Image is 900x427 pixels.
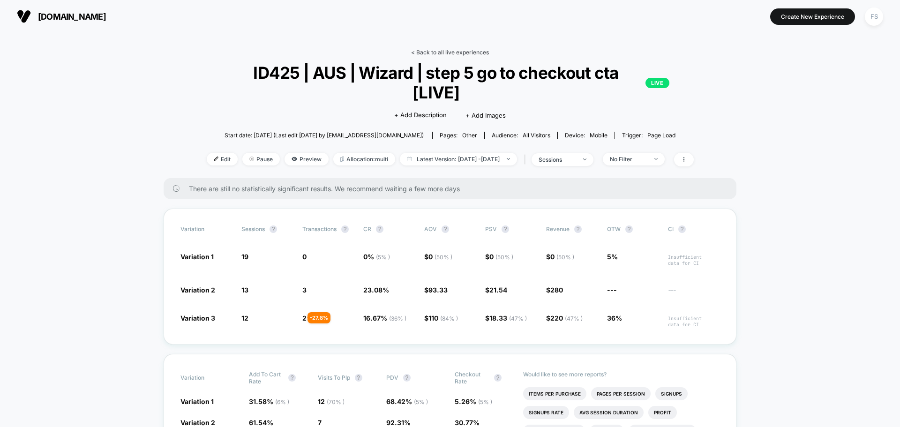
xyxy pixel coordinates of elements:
span: Transactions [302,225,337,232]
li: Profit [648,406,677,419]
img: calendar [407,157,412,161]
span: Variation 1 [180,397,214,405]
span: Variation 1 [180,253,214,261]
span: ( 47 % ) [565,315,583,322]
span: Insufficient data for CI [668,254,720,266]
span: Variation 2 [180,419,215,427]
span: 7 [318,419,322,427]
button: [DOMAIN_NAME] [14,9,109,24]
span: ( 50 % ) [435,254,452,261]
button: ? [442,225,449,233]
span: mobile [590,132,607,139]
span: $ [546,286,563,294]
span: other [462,132,477,139]
span: Start date: [DATE] (Last edit [DATE] by [EMAIL_ADDRESS][DOMAIN_NAME]) [225,132,424,139]
li: Pages Per Session [591,387,651,400]
span: [DOMAIN_NAME] [38,12,106,22]
span: Allocation: multi [333,153,395,165]
span: ( 47 % ) [509,315,527,322]
span: $ [485,286,507,294]
span: --- [668,287,720,294]
span: 16.67 % [363,314,406,322]
span: 0 % [363,253,390,261]
span: 5% [607,253,618,261]
img: end [654,158,658,160]
span: 0 [550,253,574,261]
span: 21.54 [489,286,507,294]
span: $ [546,314,583,322]
li: Avg Session Duration [574,406,644,419]
span: 19 [241,253,248,261]
span: 36% [607,314,622,322]
img: end [583,158,586,160]
span: Preview [285,153,329,165]
span: 92.31 % [386,419,411,427]
div: - 27.8 % [307,312,330,323]
span: ( 84 % ) [440,315,458,322]
img: end [507,158,510,160]
span: Device: [557,132,615,139]
div: sessions [539,156,576,163]
p: LIVE [645,78,669,88]
span: 12 [241,314,248,322]
span: --- [607,286,617,294]
button: ? [494,374,502,382]
span: 30.77 % [455,419,480,427]
li: Items Per Purchase [523,387,586,400]
span: Visits To Plp [318,374,350,381]
button: Create New Experience [770,8,855,25]
span: 220 [550,314,583,322]
span: ( 5 % ) [376,254,390,261]
button: ? [270,225,277,233]
span: All Visitors [523,132,550,139]
span: ID425 | AUS | Wizard | step 5 go to checkout cta [LIVE] [231,63,669,102]
span: Variation 3 [180,314,215,322]
li: Signups [655,387,688,400]
span: PDV [386,374,398,381]
img: end [249,157,254,161]
span: Revenue [546,225,570,232]
span: 31.58 % [249,397,289,405]
button: ? [502,225,509,233]
div: No Filter [610,156,647,163]
span: Add To Cart Rate [249,371,284,385]
span: PSV [485,225,497,232]
button: ? [678,225,686,233]
span: 93.33 [428,286,448,294]
p: Would like to see more reports? [523,371,720,378]
span: 68.42 % [386,397,428,405]
span: $ [424,286,448,294]
button: ? [288,374,296,382]
span: OTW [607,225,659,233]
span: Variation [180,371,232,385]
span: $ [424,253,452,261]
span: AOV [424,225,437,232]
span: Variation 2 [180,286,215,294]
img: Visually logo [17,9,31,23]
span: CR [363,225,371,232]
span: Insufficient data for CI [668,315,720,328]
span: 0 [428,253,452,261]
button: ? [574,225,582,233]
span: Edit [207,153,238,165]
button: ? [625,225,633,233]
span: 280 [550,286,563,294]
span: ( 5 % ) [414,398,428,405]
button: FS [862,7,886,26]
div: Pages: [440,132,477,139]
div: Trigger: [622,132,675,139]
button: ? [355,374,362,382]
span: $ [485,253,513,261]
img: rebalance [340,157,344,162]
span: ( 36 % ) [389,315,406,322]
span: Checkout Rate [455,371,489,385]
span: $ [546,253,574,261]
span: ( 50 % ) [556,254,574,261]
span: 110 [428,314,458,322]
span: $ [424,314,458,322]
img: edit [214,157,218,161]
span: + Add Description [394,111,447,120]
span: 23.08 % [363,286,389,294]
span: Variation [180,225,232,233]
span: 61.54 % [249,419,273,427]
